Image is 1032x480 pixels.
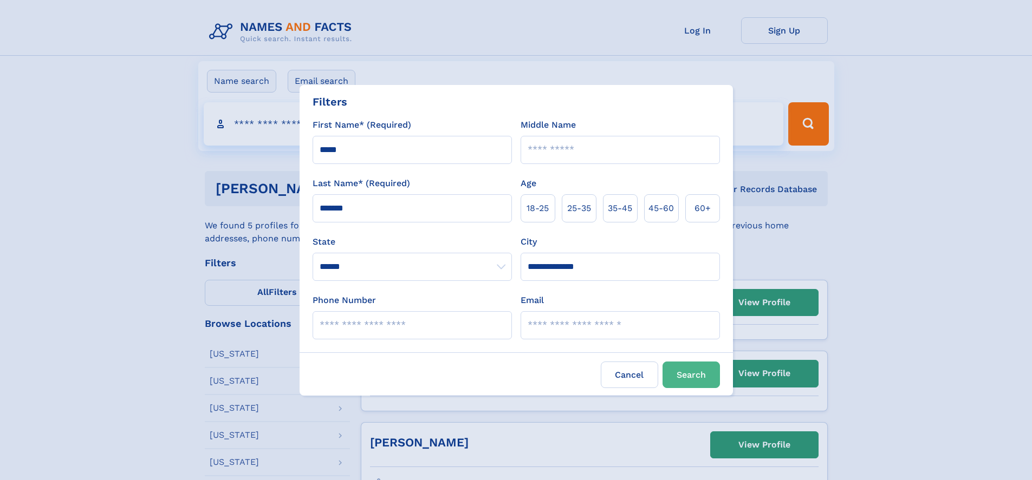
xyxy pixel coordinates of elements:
label: Middle Name [521,119,576,131]
label: Age [521,177,536,190]
label: Phone Number [313,294,376,307]
span: 18‑25 [527,202,549,215]
span: 60+ [695,202,711,215]
span: 25‑35 [567,202,591,215]
span: 45‑60 [648,202,674,215]
label: State [313,235,512,248]
label: Email [521,294,544,307]
div: Filters [313,94,347,110]
label: Cancel [601,361,658,388]
span: 35‑45 [608,202,632,215]
label: First Name* (Required) [313,119,411,131]
button: Search [663,361,720,388]
label: City [521,235,537,248]
label: Last Name* (Required) [313,177,410,190]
